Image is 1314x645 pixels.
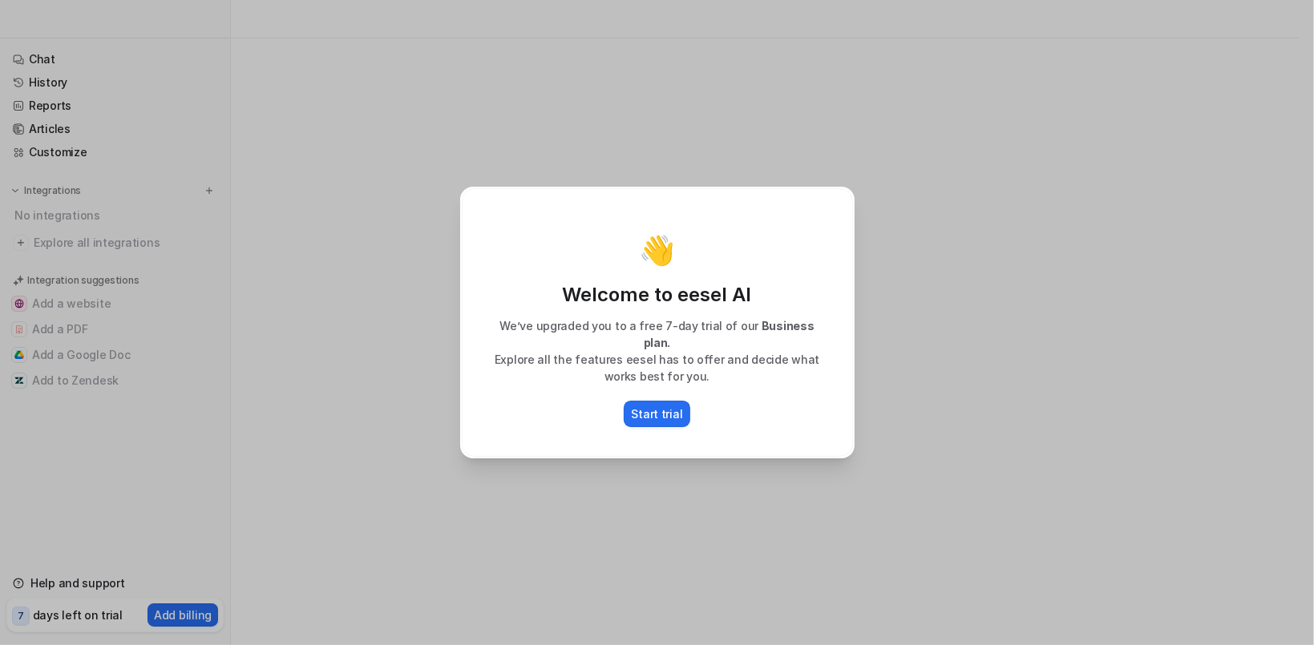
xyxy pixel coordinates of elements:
[479,282,836,308] p: Welcome to eesel AI
[624,401,691,427] button: Start trial
[479,351,836,385] p: Explore all the features eesel has to offer and decide what works best for you.
[479,317,836,351] p: We’ve upgraded you to a free 7-day trial of our
[632,405,683,422] p: Start trial
[639,234,675,266] p: 👋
